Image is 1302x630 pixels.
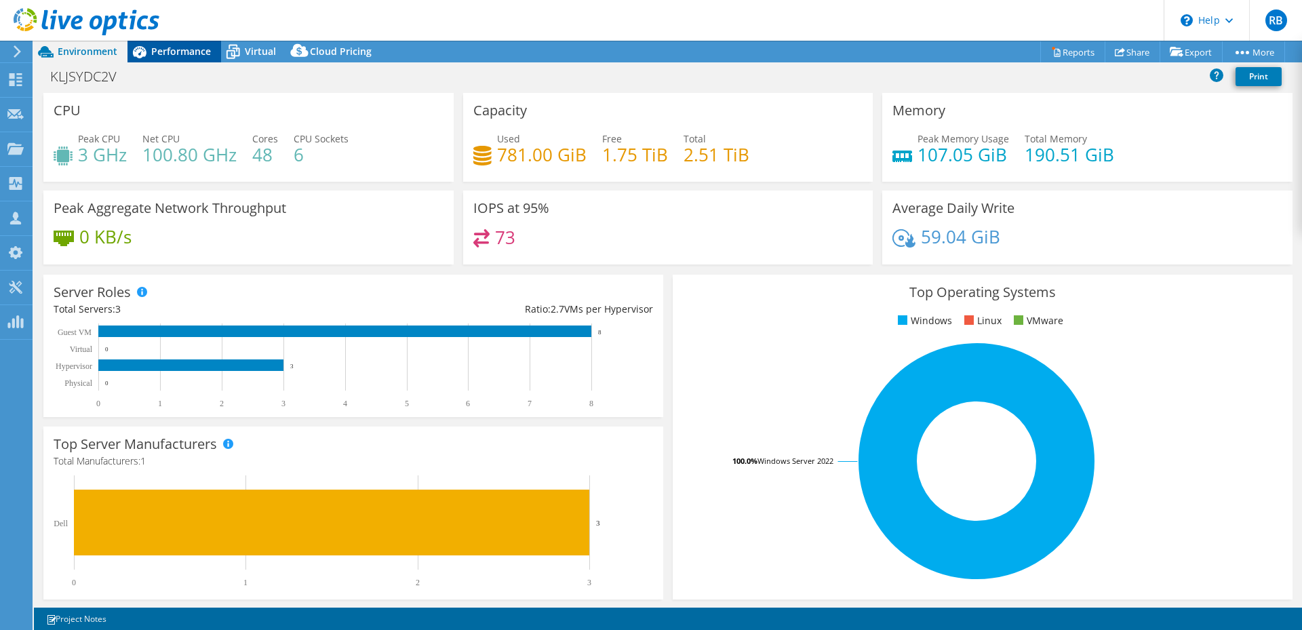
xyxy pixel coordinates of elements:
h4: 107.05 GiB [918,147,1009,162]
h1: KLJSYDC2V [44,69,138,84]
text: 2 [220,399,224,408]
h3: Memory [892,103,945,118]
h4: 59.04 GiB [921,229,1000,244]
h4: 1.75 TiB [602,147,668,162]
span: Used [497,132,520,145]
span: Cloud Pricing [310,45,372,58]
h3: Average Daily Write [892,201,1014,216]
span: 2.7 [551,302,564,315]
h3: Top Server Manufacturers [54,437,217,452]
li: VMware [1010,313,1063,328]
h3: CPU [54,103,81,118]
h3: Peak Aggregate Network Throughput [54,201,286,216]
span: Environment [58,45,117,58]
div: Total Servers: [54,302,353,317]
text: 0 [105,346,108,353]
text: 4 [343,399,347,408]
span: 1 [140,454,146,467]
span: Peak CPU [78,132,120,145]
li: Windows [894,313,952,328]
h4: 48 [252,147,278,162]
text: 7 [528,399,532,408]
div: Ratio: VMs per Hypervisor [353,302,653,317]
text: 1 [243,578,248,587]
text: 2 [416,578,420,587]
span: Peak Memory Usage [918,132,1009,145]
h4: 190.51 GiB [1025,147,1114,162]
h4: 0 KB/s [79,229,132,244]
h3: Capacity [473,103,527,118]
a: Share [1105,41,1160,62]
text: 3 [290,363,294,370]
span: Performance [151,45,211,58]
text: Dell [54,519,68,528]
span: Total Memory [1025,132,1087,145]
span: Virtual [245,45,276,58]
text: 8 [589,399,593,408]
h3: IOPS at 95% [473,201,549,216]
h4: 781.00 GiB [497,147,587,162]
h4: 3 GHz [78,147,127,162]
a: More [1222,41,1285,62]
span: Total [684,132,706,145]
h4: Total Manufacturers: [54,454,653,469]
span: RB [1265,9,1287,31]
text: 0 [96,399,100,408]
a: Print [1236,67,1282,86]
tspan: 100.0% [732,456,757,466]
span: CPU Sockets [294,132,349,145]
span: Net CPU [142,132,180,145]
text: 3 [587,578,591,587]
text: 0 [105,380,108,387]
a: Project Notes [37,610,116,627]
text: 5 [405,399,409,408]
h4: 73 [495,230,515,245]
a: Export [1160,41,1223,62]
span: 3 [115,302,121,315]
tspan: Windows Server 2022 [757,456,833,466]
h3: Top Operating Systems [683,285,1282,300]
span: Cores [252,132,278,145]
a: Reports [1040,41,1105,62]
text: 3 [596,519,600,527]
text: Guest VM [58,328,92,337]
h4: 100.80 GHz [142,147,237,162]
text: 3 [281,399,285,408]
text: Hypervisor [56,361,92,371]
text: 0 [72,578,76,587]
h4: 2.51 TiB [684,147,749,162]
li: Linux [961,313,1002,328]
text: Physical [64,378,92,388]
text: 8 [598,329,601,336]
svg: \n [1181,14,1193,26]
h3: Server Roles [54,285,131,300]
span: Free [602,132,622,145]
text: Virtual [70,344,93,354]
text: 6 [466,399,470,408]
h4: 6 [294,147,349,162]
text: 1 [158,399,162,408]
